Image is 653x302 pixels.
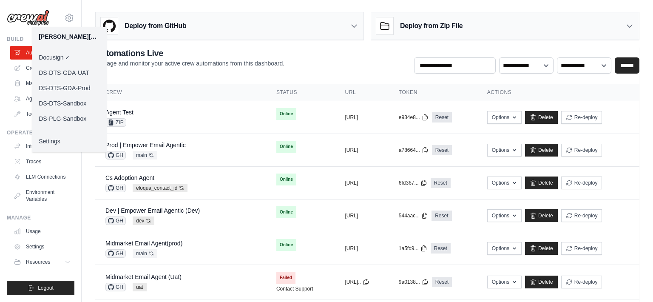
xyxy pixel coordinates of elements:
[125,21,186,31] h3: Deploy from GitHub
[477,84,639,101] th: Actions
[389,84,477,101] th: Token
[7,36,74,43] div: Build
[276,174,296,185] span: Online
[105,207,200,214] a: Dev | Empower Email Agentic (Dev)
[105,142,186,148] a: Prod | Empower Email Agentic
[399,245,427,252] button: 1a5fd9...
[487,144,522,157] button: Options
[10,255,74,269] button: Resources
[266,84,335,101] th: Status
[432,277,452,287] a: Reset
[38,285,54,291] span: Logout
[7,10,49,26] img: Logo
[400,21,463,31] h3: Deploy from Zip File
[39,32,100,41] div: [PERSON_NAME][EMAIL_ADDRESS][PERSON_NAME][DOMAIN_NAME]
[105,174,154,181] a: Cs Adoption Agent
[7,214,74,221] div: Manage
[487,177,522,189] button: Options
[133,151,157,160] span: main
[105,184,126,192] span: GH
[525,144,558,157] a: Delete
[10,225,74,238] a: Usage
[525,209,558,222] a: Delete
[32,134,107,149] a: Settings
[26,259,50,265] span: Resources
[133,184,187,192] span: eloqua_contact_id
[7,281,74,295] button: Logout
[276,108,296,120] span: Online
[105,274,182,280] a: Midmarket Email Agent (Uat)
[133,249,157,258] span: main
[432,112,452,123] a: Reset
[10,92,74,105] a: Agents
[525,111,558,124] a: Delete
[561,177,602,189] button: Re-deploy
[10,170,74,184] a: LLM Connections
[561,276,602,288] button: Re-deploy
[32,80,107,96] a: DS-DTS-GDA-Prod
[431,178,451,188] a: Reset
[399,114,429,121] button: e934e8...
[276,239,296,251] span: Online
[399,179,427,186] button: 6fd367...
[10,155,74,168] a: Traces
[105,240,182,247] a: Midmarket Email Agent(prod)
[399,279,429,285] button: 9a0138...
[276,272,295,284] span: Failed
[561,242,602,255] button: Re-deploy
[487,242,522,255] button: Options
[10,46,74,60] a: Automations
[525,177,558,189] a: Delete
[561,209,602,222] button: Re-deploy
[105,283,126,291] span: GH
[105,217,126,225] span: GH
[95,59,284,68] p: Manage and monitor your active crew automations from this dashboard.
[610,261,653,302] iframe: Chat Widget
[32,50,107,65] a: Docusign ✓
[525,276,558,288] a: Delete
[32,65,107,80] a: DS-DTS-GDA-UAT
[276,206,296,218] span: Online
[133,283,147,291] span: uat
[32,96,107,111] a: DS-DTS-Sandbox
[10,61,74,75] a: Crew Studio
[432,145,452,155] a: Reset
[487,111,522,124] button: Options
[399,147,429,154] button: a78664...
[561,111,602,124] button: Re-deploy
[105,151,126,160] span: GH
[487,209,522,222] button: Options
[276,285,313,292] a: Contact Support
[10,77,74,90] a: Marketplace
[95,84,266,101] th: Crew
[487,276,522,288] button: Options
[32,111,107,126] a: DS-PLG-Sandbox
[335,84,388,101] th: URL
[10,240,74,254] a: Settings
[432,211,451,221] a: Reset
[431,243,451,254] a: Reset
[105,249,126,258] span: GH
[105,109,133,116] a: Agent Test
[399,212,428,219] button: 544aac...
[561,144,602,157] button: Re-deploy
[7,129,74,136] div: Operate
[133,217,154,225] span: dev
[10,140,74,153] a: Integrations
[525,242,558,255] a: Delete
[10,107,74,121] a: Tool Registry
[95,47,284,59] h2: Automations Live
[10,185,74,206] a: Environment Variables
[276,141,296,153] span: Online
[105,118,126,127] span: ZIP
[101,17,118,34] img: GitHub Logo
